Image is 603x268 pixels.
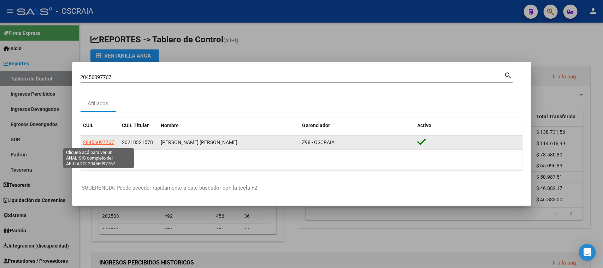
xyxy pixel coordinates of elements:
[579,244,596,261] div: Open Intercom Messenger
[81,184,523,192] p: -SUGERENCIA: Puede acceder rapidamente a este buscador con la tecla F2-
[83,139,114,145] span: 20456097767
[504,71,513,79] mat-icon: search
[83,123,94,128] span: CUIL
[161,123,179,128] span: Nombre
[302,123,330,128] span: Gerenciador
[415,118,523,133] datatable-header-cell: Activo
[81,152,523,170] div: 1 total
[81,118,119,133] datatable-header-cell: CUIL
[122,123,149,128] span: CUIL Titular
[88,100,108,108] div: Afiliados
[418,123,432,128] span: Activo
[119,118,158,133] datatable-header-cell: CUIL Titular
[158,118,300,133] datatable-header-cell: Nombre
[122,139,153,145] span: 20218321578
[161,138,297,147] div: [PERSON_NAME] [PERSON_NAME]
[300,118,415,133] datatable-header-cell: Gerenciador
[302,139,335,145] span: Z98 - OSCRAIA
